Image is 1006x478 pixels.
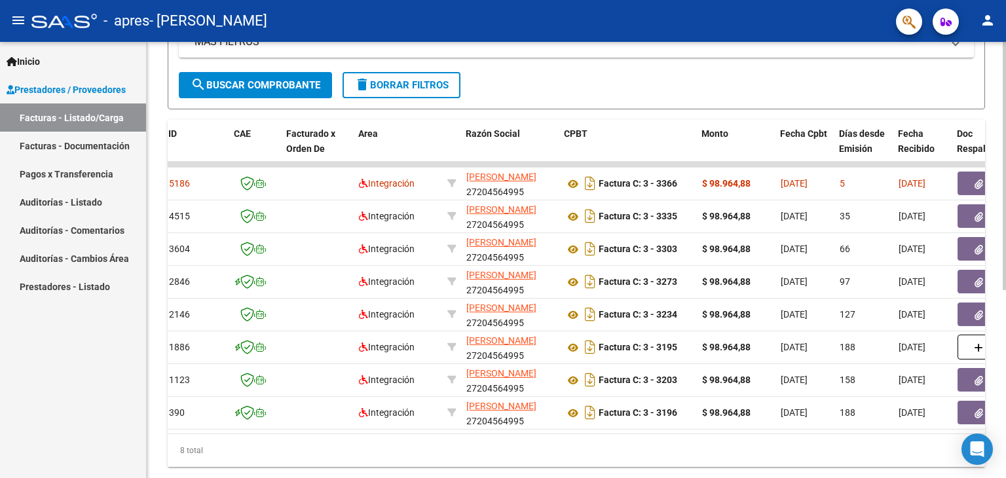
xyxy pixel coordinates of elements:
datatable-header-cell: Días desde Emisión [834,120,893,177]
datatable-header-cell: ID [163,120,229,177]
button: Buscar Comprobante [179,72,332,98]
span: [PERSON_NAME] [466,303,536,313]
i: Descargar documento [582,238,599,259]
datatable-header-cell: Fecha Cpbt [775,120,834,177]
span: Integración [359,211,415,221]
span: [DATE] [781,407,808,418]
div: 27204564995 [466,268,554,295]
span: 97 [840,276,850,287]
strong: $ 98.964,88 [702,276,751,287]
span: [DATE] [899,407,925,418]
span: 158 [840,375,855,385]
span: Razón Social [466,128,520,139]
span: [DATE] [899,211,925,221]
span: [DATE] [781,211,808,221]
strong: $ 98.964,88 [702,309,751,320]
span: Integración [359,407,415,418]
span: 5186 [169,178,190,189]
span: Inicio [7,54,40,69]
span: 1886 [169,342,190,352]
span: CPBT [564,128,587,139]
strong: Factura C: 3 - 3196 [599,408,677,418]
div: 27204564995 [466,301,554,328]
span: Facturado x Orden De [286,128,335,154]
div: 27204564995 [466,202,554,230]
span: [DATE] [899,375,925,385]
span: 4515 [169,211,190,221]
div: 27204564995 [466,170,554,197]
span: 1123 [169,375,190,385]
span: 188 [840,342,855,352]
strong: $ 98.964,88 [702,407,751,418]
strong: Factura C: 3 - 3366 [599,179,677,189]
span: [DATE] [781,342,808,352]
span: [DATE] [899,309,925,320]
span: 5 [840,178,845,189]
span: - [PERSON_NAME] [149,7,267,35]
i: Descargar documento [582,369,599,390]
span: Integración [359,375,415,385]
datatable-header-cell: Facturado x Orden De [281,120,353,177]
div: 8 total [168,434,985,467]
i: Descargar documento [582,402,599,423]
mat-icon: person [980,12,996,28]
span: Integración [359,244,415,254]
div: Open Intercom Messenger [961,433,993,465]
span: [PERSON_NAME] [466,204,536,215]
span: [PERSON_NAME] [466,270,536,280]
span: Integración [359,276,415,287]
strong: $ 98.964,88 [702,178,751,189]
i: Descargar documento [582,173,599,194]
strong: Factura C: 3 - 3335 [599,211,677,222]
strong: Factura C: 3 - 3234 [599,310,677,320]
datatable-header-cell: Monto [696,120,775,177]
strong: Factura C: 3 - 3203 [599,375,677,386]
span: [PERSON_NAME] [466,335,536,346]
span: [PERSON_NAME] [466,368,536,378]
span: 2846 [169,276,190,287]
i: Descargar documento [582,271,599,292]
span: CAE [234,128,251,139]
button: Borrar Filtros [343,72,460,98]
span: Integración [359,342,415,352]
span: ID [168,128,177,139]
span: Fecha Recibido [898,128,935,154]
span: Area [358,128,378,139]
span: Integración [359,178,415,189]
span: 188 [840,407,855,418]
span: - apres [103,7,149,35]
span: 35 [840,211,850,221]
span: [PERSON_NAME] [466,172,536,182]
span: [DATE] [781,276,808,287]
span: Monto [701,128,728,139]
span: [DATE] [781,375,808,385]
span: Fecha Cpbt [780,128,827,139]
span: [DATE] [899,276,925,287]
span: Prestadores / Proveedores [7,83,126,97]
span: Borrar Filtros [354,79,449,91]
span: Integración [359,309,415,320]
span: 127 [840,309,855,320]
datatable-header-cell: Area [353,120,441,177]
mat-icon: menu [10,12,26,28]
datatable-header-cell: Razón Social [460,120,559,177]
span: [DATE] [781,309,808,320]
div: 27204564995 [466,399,554,426]
span: 2146 [169,309,190,320]
mat-icon: search [191,77,206,92]
span: [DATE] [781,244,808,254]
span: Días desde Emisión [839,128,885,154]
datatable-header-cell: Fecha Recibido [893,120,952,177]
span: 3604 [169,244,190,254]
strong: Factura C: 3 - 3273 [599,277,677,287]
mat-icon: delete [354,77,370,92]
span: 66 [840,244,850,254]
i: Descargar documento [582,337,599,358]
strong: Factura C: 3 - 3303 [599,244,677,255]
div: 27204564995 [466,333,554,361]
strong: $ 98.964,88 [702,211,751,221]
strong: $ 98.964,88 [702,244,751,254]
div: 27204564995 [466,366,554,394]
strong: $ 98.964,88 [702,342,751,352]
span: [DATE] [899,244,925,254]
